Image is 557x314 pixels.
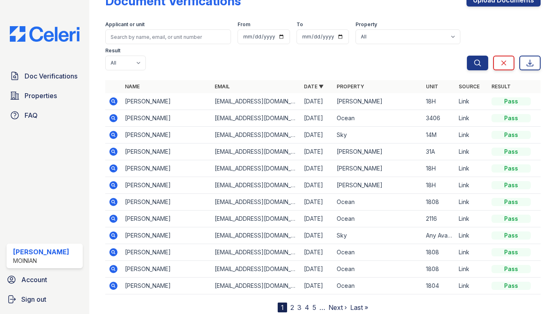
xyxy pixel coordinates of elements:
td: Link [455,211,488,227]
td: Link [455,127,488,144]
span: Doc Verifications [25,71,77,81]
span: FAQ [25,110,38,120]
td: [DATE] [301,127,333,144]
td: Link [455,144,488,160]
div: Pass [491,97,531,105]
div: Pass [491,282,531,290]
td: [PERSON_NAME] [122,227,211,244]
td: [PERSON_NAME] [122,244,211,261]
td: [PERSON_NAME] [122,160,211,177]
td: [PERSON_NAME] [122,127,211,144]
td: Link [455,227,488,244]
td: [PERSON_NAME] [122,261,211,278]
td: [EMAIL_ADDRESS][DOMAIN_NAME] [211,227,301,244]
td: Link [455,110,488,127]
div: Pass [491,114,531,122]
td: [PERSON_NAME] [122,177,211,194]
span: … [319,303,325,312]
td: [PERSON_NAME] [122,110,211,127]
td: 18H [423,160,455,177]
a: Date ▼ [304,83,324,90]
div: Moinian [13,257,69,265]
td: 1808 [423,261,455,278]
td: [EMAIL_ADDRESS][DOMAIN_NAME] [211,144,301,160]
label: From [238,21,250,28]
td: [PERSON_NAME] [333,93,423,110]
td: 1808 [423,244,455,261]
div: Pass [491,231,531,240]
td: [PERSON_NAME] [122,93,211,110]
div: Pass [491,198,531,206]
div: [PERSON_NAME] [13,247,69,257]
td: Any Available [423,227,455,244]
td: Sky [333,127,423,144]
span: Properties [25,91,57,101]
td: [EMAIL_ADDRESS][DOMAIN_NAME] [211,93,301,110]
td: Link [455,93,488,110]
td: [EMAIL_ADDRESS][DOMAIN_NAME] [211,160,301,177]
td: Ocean [333,211,423,227]
span: Account [21,275,47,285]
a: Next › [328,303,347,312]
td: [PERSON_NAME] [122,278,211,294]
td: [DATE] [301,93,333,110]
td: Link [455,278,488,294]
td: [DATE] [301,194,333,211]
td: [DATE] [301,211,333,227]
div: Pass [491,215,531,223]
td: [DATE] [301,278,333,294]
span: Sign out [21,294,46,304]
div: Pass [491,131,531,139]
td: 18H [423,93,455,110]
td: [PERSON_NAME] [122,144,211,160]
td: Ocean [333,194,423,211]
a: 2 [290,303,294,312]
td: Sky [333,227,423,244]
td: 31A [423,144,455,160]
td: Ocean [333,244,423,261]
td: Ocean [333,278,423,294]
a: Source [459,83,480,90]
td: 2116 [423,211,455,227]
td: [EMAIL_ADDRESS][DOMAIN_NAME] [211,211,301,227]
a: Property [337,83,364,90]
td: [DATE] [301,244,333,261]
td: [EMAIL_ADDRESS][DOMAIN_NAME] [211,110,301,127]
td: [EMAIL_ADDRESS][DOMAIN_NAME] [211,261,301,278]
a: Name [125,83,140,90]
a: 4 [305,303,309,312]
td: Ocean [333,261,423,278]
td: Link [455,194,488,211]
div: Pass [491,181,531,189]
a: Properties [7,87,83,104]
a: Last » [350,303,368,312]
td: [EMAIL_ADDRESS][DOMAIN_NAME] [211,177,301,194]
td: [PERSON_NAME] [122,211,211,227]
td: 18H [423,177,455,194]
a: Result [491,83,511,90]
td: [DATE] [301,110,333,127]
td: [EMAIL_ADDRESS][DOMAIN_NAME] [211,244,301,261]
td: [PERSON_NAME] [333,177,423,194]
button: Sign out [3,291,86,307]
div: 1 [278,303,287,312]
td: [PERSON_NAME] [122,194,211,211]
td: [EMAIL_ADDRESS][DOMAIN_NAME] [211,194,301,211]
div: Pass [491,248,531,256]
td: Link [455,177,488,194]
a: Email [215,83,230,90]
label: To [297,21,303,28]
td: Link [455,244,488,261]
td: [DATE] [301,227,333,244]
td: 14M [423,127,455,144]
div: Pass [491,148,531,156]
td: [PERSON_NAME] [333,144,423,160]
td: [DATE] [301,160,333,177]
td: Link [455,160,488,177]
td: 1808 [423,194,455,211]
label: Result [105,47,120,54]
input: Search by name, email, or unit number [105,29,231,44]
label: Applicant or unit [105,21,145,28]
td: Link [455,261,488,278]
a: Unit [426,83,438,90]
